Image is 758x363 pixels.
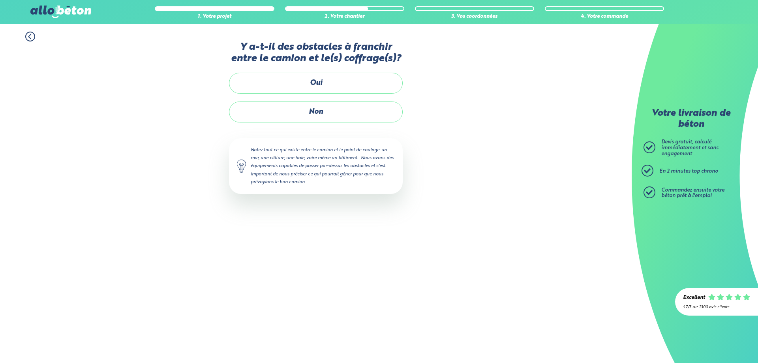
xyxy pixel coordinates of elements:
img: allobéton [30,6,91,18]
label: Non [229,102,403,122]
div: 3. Vos coordonnées [415,14,534,20]
div: 2. Votre chantier [285,14,404,20]
label: Oui [229,73,403,94]
iframe: Help widget launcher [688,332,749,354]
div: Notez tout ce qui existe entre le camion et le point de coulage: un mur, une clôture, une haie, v... [229,138,403,194]
label: Y a-t-il des obstacles à franchir entre le camion et le(s) coffrage(s)? [229,41,403,65]
div: 4. Votre commande [545,14,664,20]
div: 1. Votre projet [155,14,274,20]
